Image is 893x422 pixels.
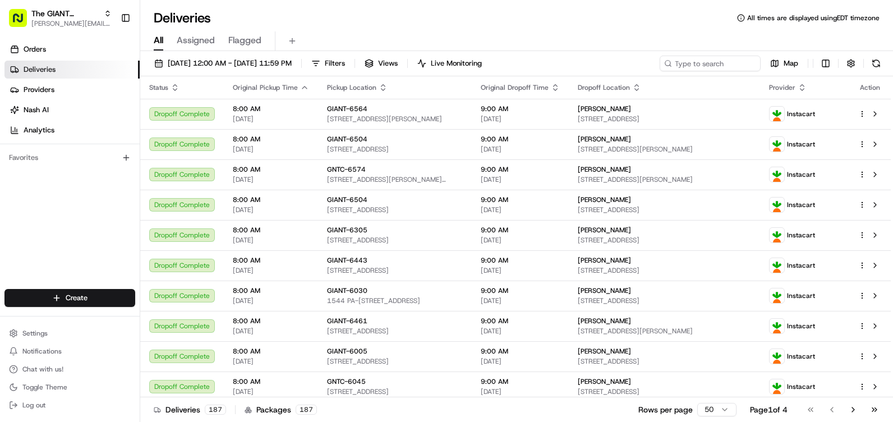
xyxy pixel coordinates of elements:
span: Assigned [177,34,215,47]
button: Chat with us! [4,361,135,377]
span: Instacart [787,322,815,331]
span: GNTC-6045 [327,377,366,386]
span: 8:00 AM [233,195,309,204]
span: 9:00 AM [481,256,560,265]
a: Nash AI [4,101,140,119]
span: Instacart [787,352,815,361]
button: Views [360,56,403,71]
span: Original Pickup Time [233,83,298,92]
span: Knowledge Base [22,163,86,174]
span: 8:00 AM [233,316,309,325]
span: Create [66,293,88,303]
button: The GIANT Company[PERSON_NAME][EMAIL_ADDRESS][PERSON_NAME][DOMAIN_NAME] [4,4,116,31]
span: GIANT-6564 [327,104,367,113]
button: Log out [4,397,135,413]
span: 9:00 AM [481,104,560,113]
div: 187 [205,405,226,415]
span: API Documentation [106,163,180,174]
span: [DATE] [233,327,309,336]
span: Analytics [24,125,54,135]
span: [STREET_ADDRESS] [327,236,463,245]
span: 9:00 AM [481,286,560,295]
span: Settings [22,329,48,338]
span: 8:00 AM [233,286,309,295]
span: 8:00 AM [233,256,309,265]
span: [DATE] [481,145,560,154]
span: [STREET_ADDRESS][PERSON_NAME] [578,175,751,184]
span: Instacart [787,382,815,391]
img: profile_instacart_ahold_partner.png [770,228,784,242]
span: [DATE] [481,175,560,184]
button: Start new chat [191,111,204,124]
span: Orders [24,44,46,54]
span: Log out [22,401,45,410]
span: Original Dropoff Time [481,83,549,92]
span: GIANT-6504 [327,195,367,204]
span: 8:00 AM [233,377,309,386]
span: [DATE] [481,357,560,366]
span: [STREET_ADDRESS] [327,205,463,214]
span: [STREET_ADDRESS] [578,296,751,305]
input: Clear [29,72,185,84]
span: Views [378,58,398,68]
span: Deliveries [24,65,56,75]
button: The GIANT Company [31,8,99,19]
button: Refresh [868,56,884,71]
span: GIANT-6461 [327,316,367,325]
button: Settings [4,325,135,341]
div: 187 [296,405,317,415]
span: [STREET_ADDRESS] [578,266,751,275]
span: [DATE] [233,296,309,305]
img: profile_instacart_ahold_partner.png [770,198,784,212]
span: [DATE] [481,296,560,305]
span: Flagged [228,34,261,47]
a: Analytics [4,121,140,139]
span: Instacart [787,261,815,270]
span: Instacart [787,109,815,118]
span: [DATE] 12:00 AM - [DATE] 11:59 PM [168,58,292,68]
span: [DATE] [233,175,309,184]
span: [DATE] [233,205,309,214]
span: [DATE] [481,266,560,275]
span: 1544 PA-[STREET_ADDRESS] [327,296,463,305]
span: 9:00 AM [481,377,560,386]
a: Powered byPylon [79,190,136,199]
div: 💻 [95,164,104,173]
span: [PERSON_NAME] [578,256,631,265]
span: [PERSON_NAME] [578,104,631,113]
a: 💻API Documentation [90,158,185,178]
p: Welcome 👋 [11,45,204,63]
img: profile_instacart_ahold_partner.png [770,319,784,333]
span: [STREET_ADDRESS] [327,387,463,396]
span: [STREET_ADDRESS][PERSON_NAME] [327,114,463,123]
button: Filters [306,56,350,71]
span: 9:00 AM [481,195,560,204]
span: Provider [769,83,795,92]
h1: Deliveries [154,9,211,27]
span: [STREET_ADDRESS] [327,266,463,275]
span: 8:00 AM [233,165,309,174]
span: [PERSON_NAME] [578,347,631,356]
div: Packages [245,404,317,415]
span: [DATE] [481,205,560,214]
span: [STREET_ADDRESS] [327,327,463,336]
img: profile_instacart_ahold_partner.png [770,107,784,121]
span: GIANT-6443 [327,256,367,265]
button: Toggle Theme [4,379,135,395]
span: GNTC-6574 [327,165,366,174]
div: 📗 [11,164,20,173]
span: All times are displayed using EDT timezone [747,13,880,22]
img: Nash [11,11,34,34]
span: [STREET_ADDRESS][PERSON_NAME] [578,327,751,336]
span: [PERSON_NAME] [578,165,631,174]
span: 9:00 AM [481,347,560,356]
span: Instacart [787,291,815,300]
span: [STREET_ADDRESS] [578,357,751,366]
span: GIANT-6504 [327,135,367,144]
img: profile_instacart_ahold_partner.png [770,137,784,152]
span: Map [784,58,798,68]
span: [PERSON_NAME][EMAIL_ADDRESS][PERSON_NAME][DOMAIN_NAME] [31,19,112,28]
div: We're available if you need us! [38,118,142,127]
span: Nash AI [24,105,49,115]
